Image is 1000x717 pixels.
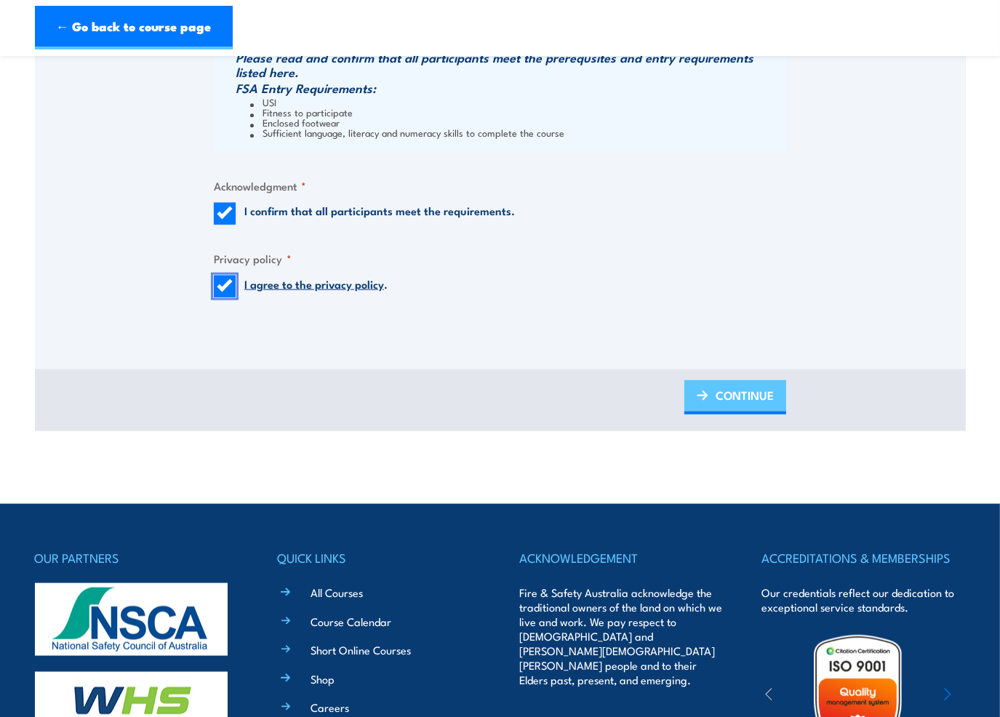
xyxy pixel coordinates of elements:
[519,548,723,568] h4: ACKNOWLEDGEMENT
[250,127,783,137] li: Sufficient language, literacy and numeracy skills to complete the course
[214,250,292,267] legend: Privacy policy
[250,107,783,117] li: Fitness to participate
[236,81,783,95] h3: FSA Entry Requirements:
[311,671,335,686] a: Shop
[311,614,391,629] a: Course Calendar
[684,380,786,414] a: CONTINUE
[214,177,306,194] legend: Acknowledgment
[244,276,388,297] label: .
[236,50,783,79] h3: Please read and confirm that all participants meet the prerequsites and entry requirements listed...
[244,276,384,292] a: I agree to the privacy policy
[35,548,239,568] h4: OUR PARTNERS
[250,97,783,107] li: USI
[716,376,774,414] span: CONTINUE
[761,585,965,614] p: Our credentials reflect our dedication to exceptional service standards.
[35,583,228,656] img: nsca-logo-footer
[35,6,233,49] a: ← Go back to course page
[761,548,965,568] h4: ACCREDITATIONS & MEMBERSHIPS
[244,203,515,225] label: I confirm that all participants meet the requirements.
[519,585,723,687] p: Fire & Safety Australia acknowledge the traditional owners of the land on which we live and work....
[311,642,411,657] a: Short Online Courses
[250,117,783,127] li: Enclosed footwear
[277,548,481,568] h4: QUICK LINKS
[311,585,363,600] a: All Courses
[311,700,349,715] a: Careers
